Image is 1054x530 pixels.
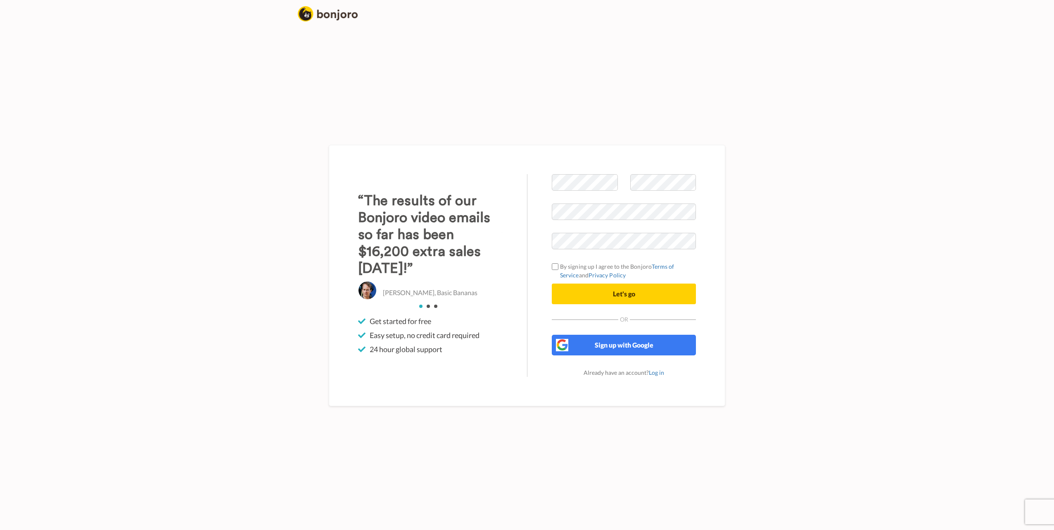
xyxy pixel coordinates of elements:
a: Log in [649,369,664,376]
span: Easy setup, no credit card required [370,330,480,340]
label: By signing up I agree to the Bonjoro and [552,262,696,279]
a: Terms of Service [560,263,674,279]
span: Or [618,317,630,322]
button: Sign up with Google [552,335,696,355]
span: Get started for free [370,316,431,326]
span: Let's go [613,290,635,298]
img: Christo Hall, Basic Bananas [358,281,377,300]
span: Sign up with Google [595,341,653,349]
a: Privacy Policy [589,272,626,279]
img: logo_full.png [298,6,358,21]
p: [PERSON_NAME], Basic Bananas [383,288,477,298]
span: 24 hour global support [370,344,442,354]
h3: “The results of our Bonjoro video emails so far has been $16,200 extra sales [DATE]!” [358,192,502,277]
input: By signing up I agree to the BonjoroTerms of ServiceandPrivacy Policy [552,263,558,270]
span: Already have an account? [584,369,664,376]
button: Let's go [552,284,696,304]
